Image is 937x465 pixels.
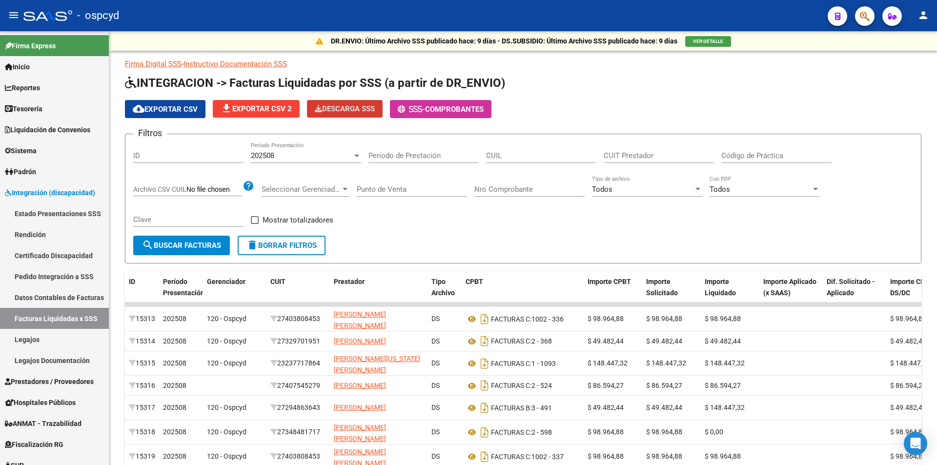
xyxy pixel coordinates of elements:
mat-icon: person [917,9,929,21]
span: 202508 [163,359,186,367]
span: FACTURAS C: [491,382,531,390]
span: Archivo CSV CUIL [133,185,186,193]
span: Firma Express [5,40,56,51]
span: $ 98.964,88 [588,428,624,436]
span: Fiscalización RG [5,439,63,450]
span: Padrón [5,166,36,177]
div: 27403808453 [270,313,326,324]
span: 202508 [163,452,186,460]
span: $ 98.964,88 [588,315,624,323]
span: FACTURAS C: [491,338,531,345]
span: $ 148.447,32 [705,404,745,411]
div: 27403808453 [270,451,326,462]
span: $ 98.964,88 [705,452,741,460]
a: Firma Digital SSS [125,60,182,68]
div: 2 - 598 [466,425,580,440]
i: Descargar documento [478,311,491,327]
mat-icon: menu [8,9,20,21]
span: $ 49.482,44 [646,337,682,345]
span: 202508 [163,382,186,389]
i: Descargar documento [478,356,491,371]
i: Descargar documento [478,425,491,440]
div: 23237717864 [270,358,326,369]
span: $ 98.964,88 [890,428,926,436]
span: 202508 [163,337,186,345]
span: $ 148.447,32 [890,359,930,367]
span: [PERSON_NAME] [PERSON_NAME] [334,424,386,443]
span: [PERSON_NAME][US_STATE] [PERSON_NAME] [334,355,420,374]
div: 2 - 368 [466,333,580,349]
span: Tipo Archivo [431,278,455,297]
span: $ 0,00 [705,428,723,436]
span: [PERSON_NAME] [PERSON_NAME] [334,310,386,329]
div: 2 - 524 [466,378,580,393]
span: DS [431,359,440,367]
datatable-header-cell: ID [125,271,159,314]
span: Exportar CSV [133,105,198,114]
span: Exportar CSV 2 [221,104,292,113]
span: DS [431,315,440,323]
datatable-header-cell: Importe Solicitado [642,271,701,314]
span: Comprobantes [425,105,484,114]
span: Sistema [5,145,37,156]
span: Importe Liquidado [705,278,736,297]
span: $ 148.447,32 [588,359,628,367]
span: FACTURAS C: [491,428,531,436]
span: Prestadores / Proveedores [5,376,94,387]
button: VER DETALLE [685,36,731,47]
div: 15316 [129,380,155,391]
div: 15313 [129,313,155,324]
div: 15317 [129,402,155,413]
span: - ospcyd [77,5,119,26]
span: Hospitales Públicos [5,397,76,408]
div: 1 - 1093 [466,356,580,371]
button: Exportar CSV 2 [213,100,300,118]
span: Reportes [5,82,40,93]
app-download-masive: Descarga masiva de comprobantes (adjuntos) [307,100,383,118]
span: DS [431,428,440,436]
span: VER DETALLE [693,39,723,44]
span: Período Presentación [163,278,204,297]
span: $ 49.482,44 [705,337,741,345]
i: Descargar documento [478,333,491,349]
span: Borrar Filtros [246,241,317,250]
mat-icon: cloud_download [133,103,144,115]
span: [PERSON_NAME] [334,404,386,411]
span: $ 49.482,44 [588,404,624,411]
div: 1002 - 337 [466,449,580,465]
span: 120 - Ospcyd [207,428,246,436]
span: $ 86.594,27 [705,382,741,389]
div: 1002 - 336 [466,311,580,327]
span: $ 98.964,88 [890,315,926,323]
span: $ 49.482,44 [646,404,682,411]
datatable-header-cell: Importe Liquidado [701,271,759,314]
mat-icon: search [142,239,154,251]
span: Importe Solicitado [646,278,678,297]
span: 202508 [251,151,274,160]
span: Liquidación de Convenios [5,124,90,135]
span: Descarga SSS [315,104,375,113]
datatable-header-cell: Tipo Archivo [428,271,462,314]
span: $ 98.964,88 [588,452,624,460]
span: DS [431,404,440,411]
span: [PERSON_NAME] [334,382,386,389]
span: $ 98.964,88 [646,428,682,436]
span: Todos [592,185,612,194]
mat-icon: file_download [221,102,232,114]
span: Mostrar totalizadores [263,214,333,226]
span: FACTURAS C: [491,453,531,461]
span: $ 98.964,88 [646,315,682,323]
span: $ 98.964,88 [705,315,741,323]
button: Buscar Facturas [133,236,230,255]
button: Descarga SSS [307,100,383,118]
span: CPBT [466,278,483,285]
datatable-header-cell: CPBT [462,271,584,314]
p: DR.ENVIO: Último Archivo SSS publicado hace: 9 días - DS.SUBSIDIO: Último Archivo SSS publicado h... [331,36,677,46]
span: $ 86.594,27 [588,382,624,389]
div: 27407545279 [270,380,326,391]
span: 202508 [163,404,186,411]
span: $ 98.964,88 [646,452,682,460]
div: 27348481717 [270,426,326,438]
span: 120 - Ospcyd [207,337,246,345]
span: 120 - Ospcyd [207,315,246,323]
